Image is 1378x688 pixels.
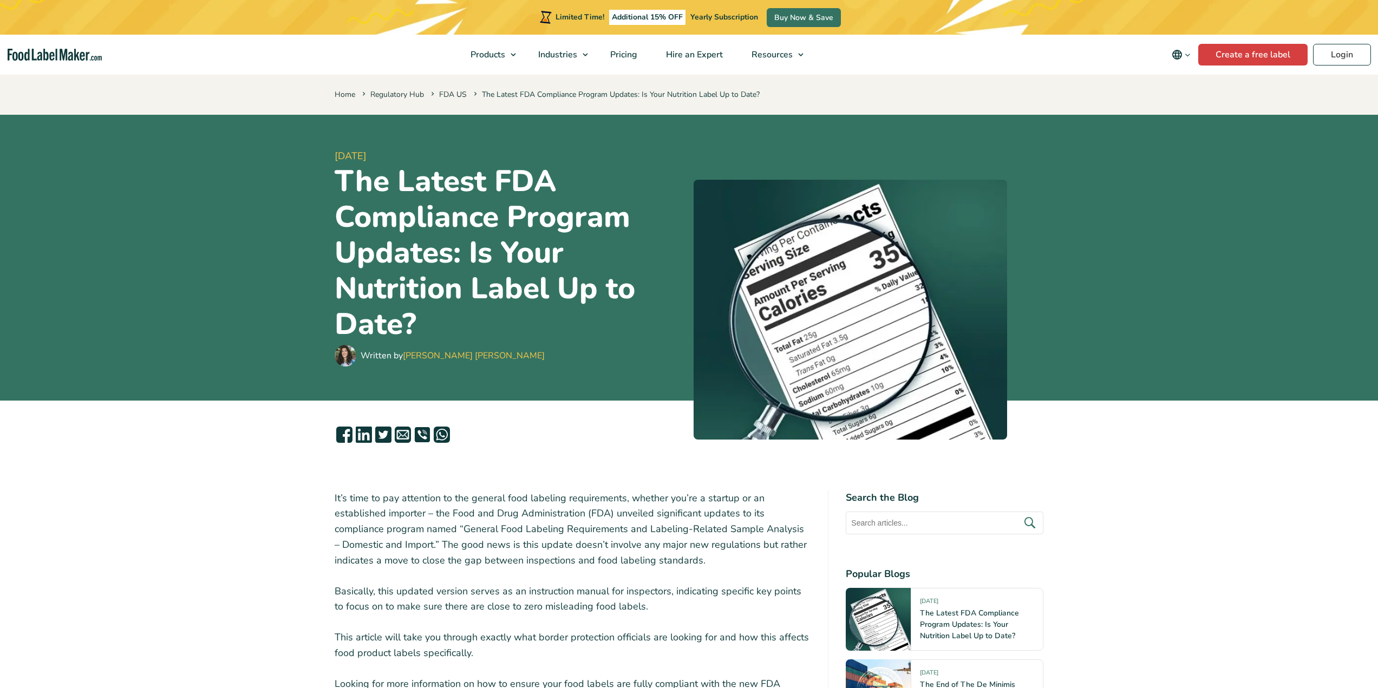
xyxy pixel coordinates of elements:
span: Pricing [607,49,638,61]
span: Limited Time! [556,12,604,22]
a: The Latest FDA Compliance Program Updates: Is Your Nutrition Label Up to Date? [920,608,1019,641]
span: [DATE] [920,597,938,610]
p: This article will take you through exactly what border protection officials are looking for and h... [335,630,811,661]
h1: The Latest FDA Compliance Program Updates: Is Your Nutrition Label Up to Date? [335,163,685,342]
a: Hire an Expert [652,35,735,75]
h4: Search the Blog [846,490,1043,505]
p: It’s time to pay attention to the general food labeling requirements, whether you’re a startup or... [335,490,811,568]
div: Written by [361,349,545,362]
span: Resources [748,49,794,61]
span: Hire an Expert [663,49,724,61]
span: Products [467,49,506,61]
span: The Latest FDA Compliance Program Updates: Is Your Nutrition Label Up to Date? [472,89,760,100]
a: Pricing [596,35,649,75]
a: [PERSON_NAME] [PERSON_NAME] [403,350,545,362]
a: Industries [524,35,593,75]
a: Food Label Maker homepage [8,49,102,61]
span: [DATE] [335,149,685,163]
span: Industries [535,49,578,61]
button: Change language [1164,44,1198,65]
a: Login [1313,44,1371,65]
a: Regulatory Hub [370,89,424,100]
img: Maria Abi Hanna - Food Label Maker [335,345,356,366]
p: Basically, this updated version serves as an instruction manual for inspectors, indicating specif... [335,584,811,615]
span: Yearly Subscription [690,12,758,22]
input: Search articles... [846,512,1043,534]
span: [DATE] [920,669,938,681]
a: Create a free label [1198,44,1308,65]
a: Buy Now & Save [767,8,841,27]
a: Products [456,35,521,75]
a: Resources [737,35,809,75]
a: Home [335,89,355,100]
span: Additional 15% OFF [609,10,685,25]
h4: Popular Blogs [846,567,1043,581]
a: FDA US [439,89,467,100]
